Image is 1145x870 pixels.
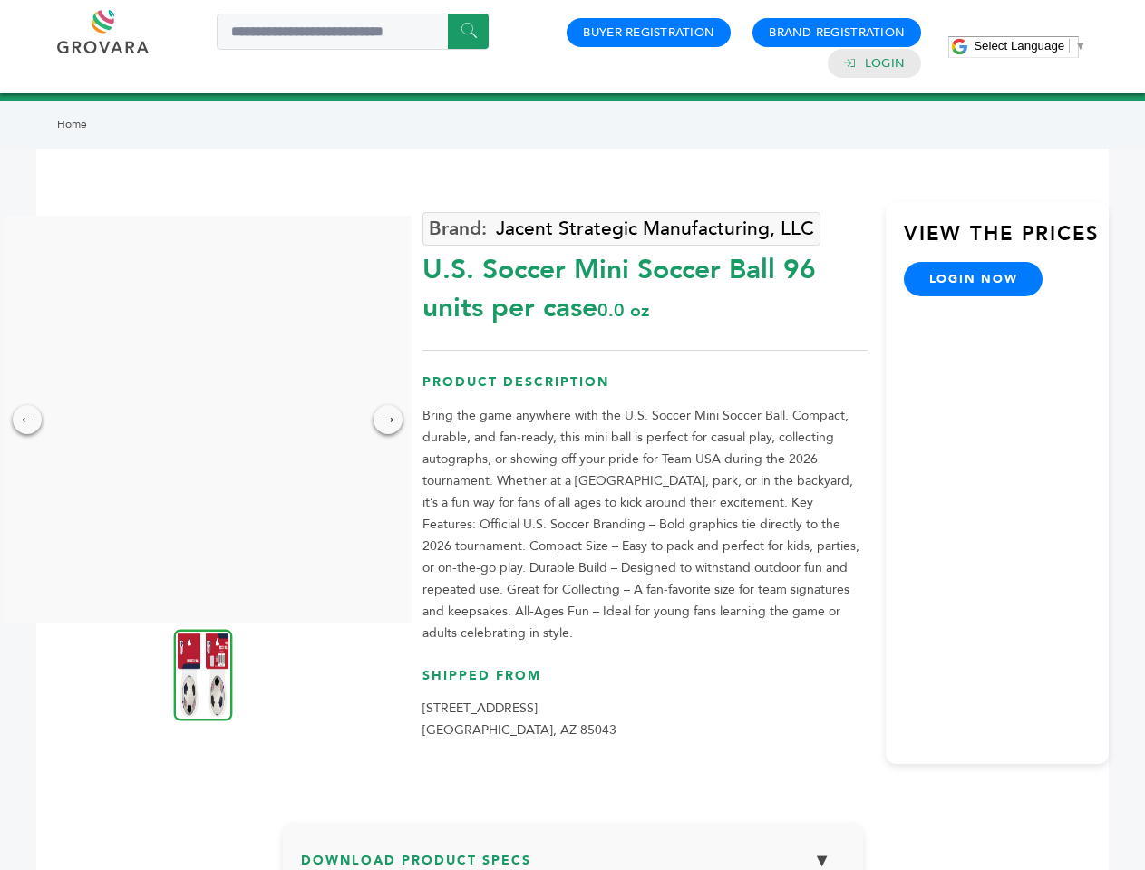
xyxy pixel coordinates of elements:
[974,39,1086,53] a: Select Language​
[422,698,868,741] p: [STREET_ADDRESS] [GEOGRAPHIC_DATA], AZ 85043
[422,667,868,699] h3: Shipped From
[583,24,714,41] a: Buyer Registration
[422,373,868,405] h3: Product Description
[422,212,820,246] a: Jacent Strategic Manufacturing, LLC
[865,55,905,72] a: Login
[374,405,403,434] div: →
[422,405,868,644] p: Bring the game anywhere with the U.S. Soccer Mini Soccer Ball. Compact, durable, and fan-ready, t...
[904,220,1109,262] h3: View the Prices
[422,242,868,327] div: U.S. Soccer Mini Soccer Ball 96 units per case
[1069,39,1070,53] span: ​
[769,24,905,41] a: Brand Registration
[174,629,233,720] img: U.S. Soccer Mini Soccer Ball 96 units per case 0.0 oz
[217,14,489,50] input: Search a product or brand...
[904,262,1043,296] a: login now
[57,117,87,131] a: Home
[1074,39,1086,53] span: ▼
[597,298,649,323] span: 0.0 oz
[13,405,42,434] div: ←
[974,39,1064,53] span: Select Language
